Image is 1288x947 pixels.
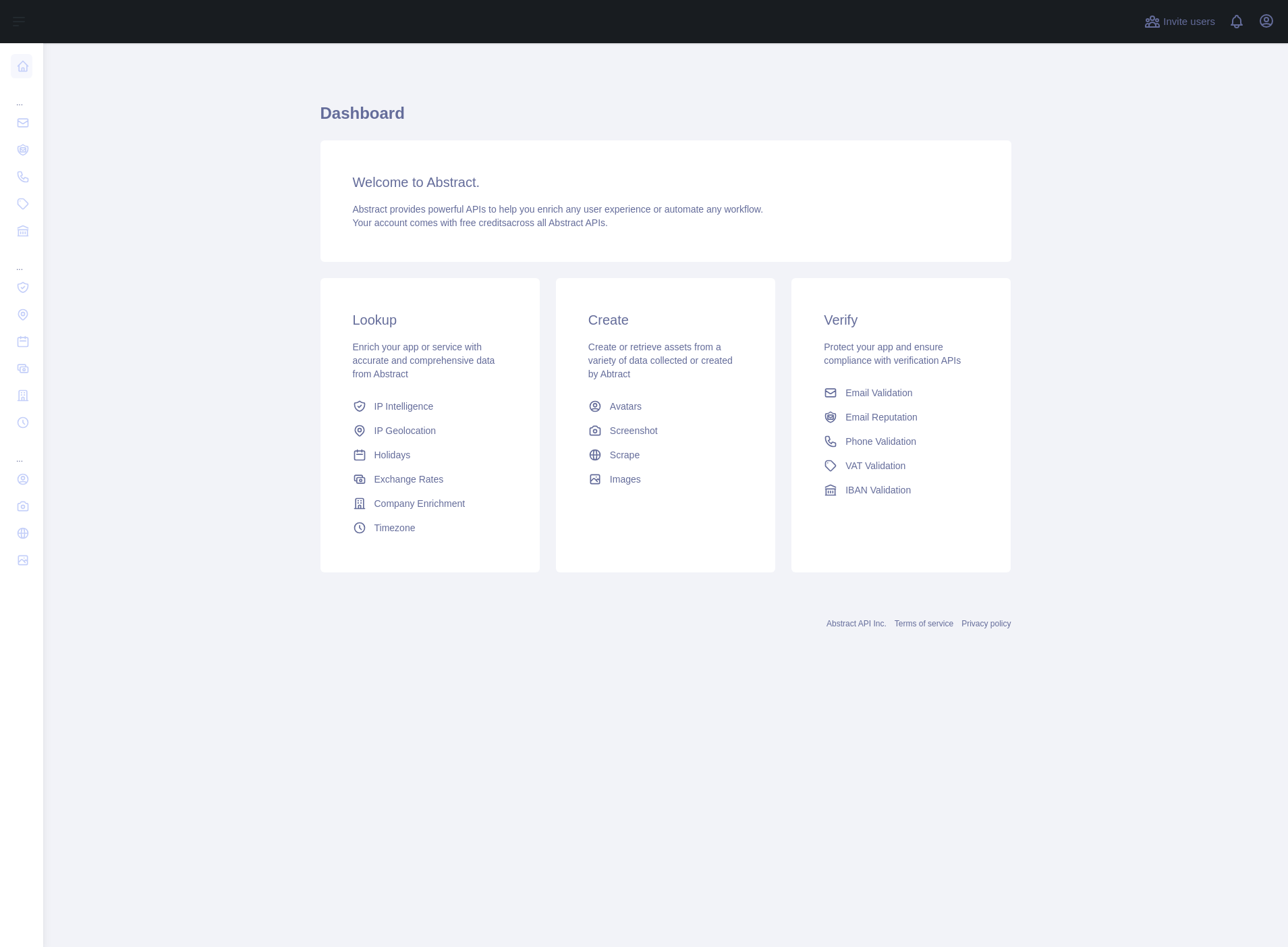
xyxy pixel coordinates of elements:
[845,410,918,424] span: Email Reputation
[827,619,887,628] a: Abstract API Inc.
[583,467,748,491] a: Images
[347,443,513,467] a: Holidays
[845,483,911,497] span: IBAN Validation
[374,472,444,486] span: Exchange Rates
[347,491,513,516] a: Company Enrichment
[824,310,978,329] h3: Verify
[347,394,513,418] a: IP Intelligence
[610,424,658,437] span: Screenshot
[11,81,32,108] div: ...
[818,454,984,478] a: VAT Validation
[588,342,733,379] span: Create or retrieve assets from a variety of data collected or created by Abtract
[845,435,916,448] span: Phone Validation
[818,405,984,429] a: Email Reputation
[610,448,640,462] span: Scrape
[460,217,507,228] span: free credits
[353,204,764,215] span: Abstract provides powerful APIs to help you enrich any user experience or automate any workflow.
[1142,11,1218,32] button: Invite users
[610,472,641,486] span: Images
[374,521,416,535] span: Timezone
[824,342,961,366] span: Protect your app and ensure compliance with verification APIs
[11,246,32,273] div: ...
[1163,14,1215,30] span: Invite users
[353,342,495,379] span: Enrich your app or service with accurate and comprehensive data from Abstract
[353,173,979,192] h3: Welcome to Abstract.
[374,448,411,462] span: Holidays
[347,516,513,540] a: Timezone
[610,400,642,413] span: Avatars
[11,437,32,464] div: ...
[353,217,608,228] span: Your account comes with across all Abstract APIs.
[583,418,748,443] a: Screenshot
[583,443,748,467] a: Scrape
[818,381,984,405] a: Email Validation
[347,418,513,443] a: IP Geolocation
[374,497,466,510] span: Company Enrichment
[347,467,513,491] a: Exchange Rates
[320,103,1011,135] h1: Dashboard
[583,394,748,418] a: Avatars
[895,619,953,628] a: Terms of service
[374,400,434,413] span: IP Intelligence
[374,424,437,437] span: IP Geolocation
[845,459,905,472] span: VAT Validation
[818,478,984,502] a: IBAN Validation
[588,310,743,329] h3: Create
[353,310,507,329] h3: Lookup
[845,386,912,400] span: Email Validation
[818,429,984,454] a: Phone Validation
[961,619,1011,628] a: Privacy policy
